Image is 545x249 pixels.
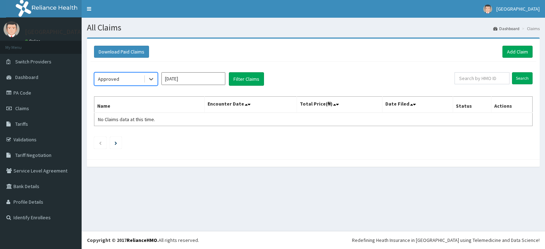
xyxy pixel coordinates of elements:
span: Claims [15,105,29,112]
th: Date Filed [382,97,453,113]
th: Actions [491,97,532,113]
footer: All rights reserved. [82,231,545,249]
img: User Image [483,5,492,13]
span: Dashboard [15,74,38,80]
a: Dashboard [493,26,519,32]
span: [GEOGRAPHIC_DATA] [496,6,540,12]
p: [GEOGRAPHIC_DATA] [25,29,83,35]
th: Status [453,97,491,113]
input: Search [512,72,533,84]
img: User Image [4,21,20,37]
th: Total Price(₦) [297,97,382,113]
a: Previous page [99,140,102,146]
input: Select Month and Year [161,72,225,85]
span: Tariff Negotiation [15,152,51,158]
th: Name [94,97,205,113]
span: Switch Providers [15,58,51,65]
strong: Copyright © 2017 . [87,237,159,243]
span: Tariffs [15,121,28,127]
div: Approved [98,75,119,83]
span: No Claims data at this time. [98,116,155,123]
a: RelianceHMO [127,237,157,243]
div: Redefining Heath Insurance in [GEOGRAPHIC_DATA] using Telemedicine and Data Science! [352,237,540,244]
th: Encounter Date [205,97,297,113]
input: Search by HMO ID [455,72,510,84]
button: Download Paid Claims [94,46,149,58]
button: Filter Claims [229,72,264,86]
a: Add Claim [502,46,533,58]
a: Next page [115,140,117,146]
h1: All Claims [87,23,540,32]
li: Claims [520,26,540,32]
a: Online [25,39,42,44]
